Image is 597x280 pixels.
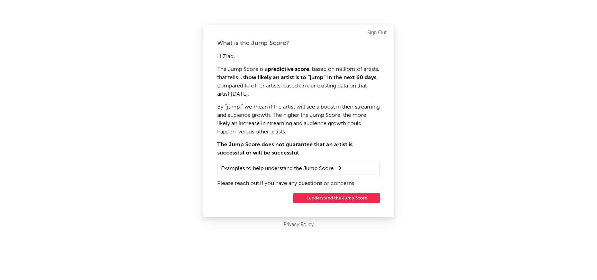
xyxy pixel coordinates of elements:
p: The Jump Score is a , based on millions of artists, that tells us , compared to other artists, ba... [217,65,380,99]
a: Privacy Policy [284,221,314,229]
button: I understand the Jump Score [293,193,380,203]
p: By “jump,” we mean if the artist will see a boost in their streaming and audience growth. The hig... [217,103,380,136]
summary: Examples to help understand the Jump Score [221,164,376,173]
a: Sign Out [367,29,387,37]
strong: predictive score [268,67,309,72]
strong: The Jump Score does not guarantee that an artist is successful or will be successful [217,142,352,156]
div: What is the Jump Score? [217,39,380,47]
p: Hi Ziad , [217,53,380,61]
p: Please reach out if you have any questions or concerns. [217,179,380,188]
strong: how likely an artist is to “jump” in the next 60 days [245,75,376,81]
